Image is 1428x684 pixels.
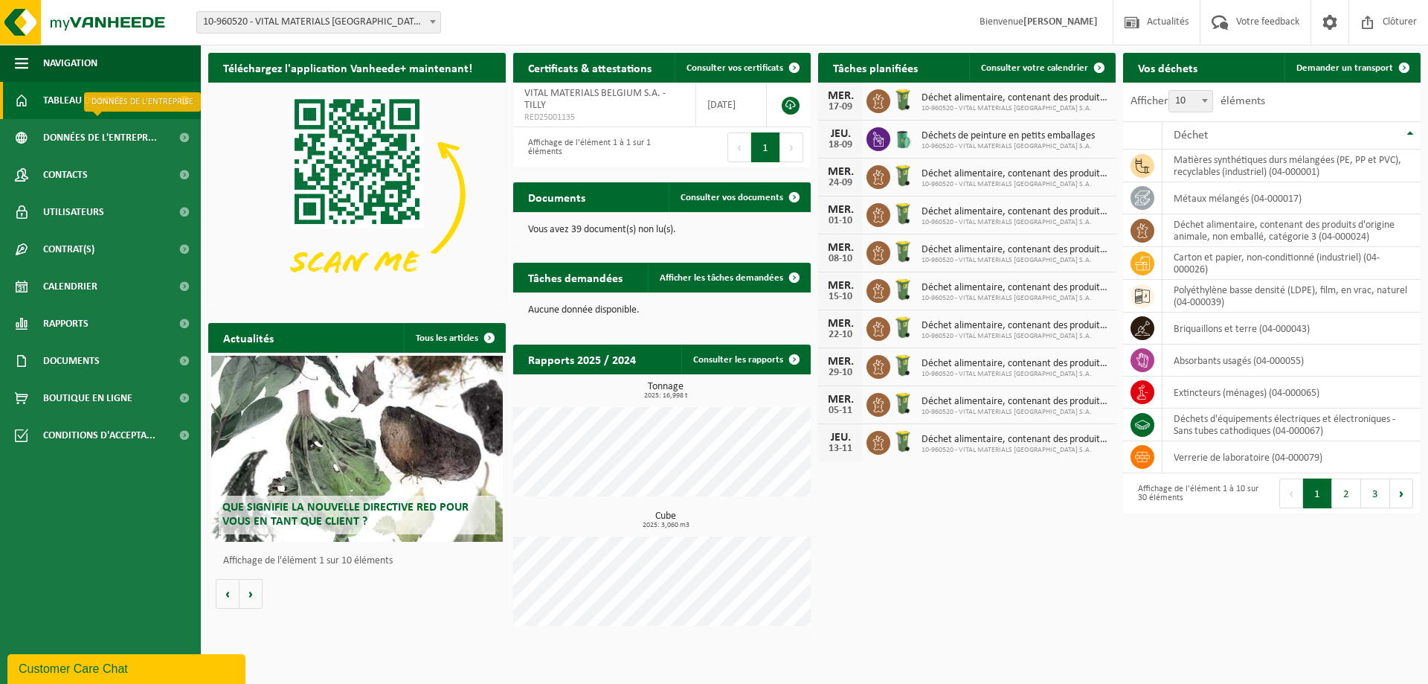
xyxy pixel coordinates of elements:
img: WB-0140-HPE-GN-50 [890,391,916,416]
span: Contrat(s) [43,231,94,268]
span: Demander un transport [1296,63,1393,73]
a: Consulter votre calendrier [969,53,1114,83]
img: WB-0140-HPE-GN-50 [890,277,916,302]
div: MER. [826,242,855,254]
span: 10-960520 - VITAL MATERIALS [GEOGRAPHIC_DATA] S.A. [922,294,1108,303]
span: Déchets de peinture en petits emballages [922,130,1095,142]
h2: Actualités [208,323,289,352]
img: WB-0140-HPE-GN-50 [890,429,916,454]
span: 10 [1168,90,1213,112]
span: Déchet alimentaire, contenant des produits d'origine animale, non emballé, catég... [922,320,1108,332]
td: absorbants usagés (04-000055) [1162,345,1421,377]
span: Afficher les tâches demandées [660,273,783,283]
td: matières synthétiques durs mélangées (PE, PP et PVC), recyclables (industriel) (04-000001) [1162,150,1421,182]
span: Déchet alimentaire, contenant des produits d'origine animale, non emballé, catég... [922,282,1108,294]
div: MER. [826,356,855,368]
span: Navigation [43,45,97,82]
div: Affichage de l'élément 1 à 10 sur 30 éléments [1130,477,1264,510]
h3: Cube [521,511,811,529]
button: 3 [1361,479,1390,508]
p: Aucune donnée disponible. [528,305,796,316]
button: Previous [1279,479,1303,508]
img: WB-0140-HPE-GN-50 [890,201,916,226]
img: WB-0140-HPE-GN-50 [890,163,916,188]
a: Consulter les rapports [681,345,809,374]
img: WB-0140-HPE-GN-50 [890,239,916,264]
td: extincteurs (ménages) (04-000065) [1162,377,1421,409]
button: Next [780,132,803,162]
a: Consulter vos documents [669,182,809,212]
span: Données de l'entrepr... [43,119,157,156]
button: 1 [751,132,780,162]
span: 10-960520 - VITAL MATERIALS [GEOGRAPHIC_DATA] S.A. [922,180,1108,189]
span: Conditions d'accepta... [43,417,155,454]
span: Que signifie la nouvelle directive RED pour vous en tant que client ? [222,502,469,528]
td: déchet alimentaire, contenant des produits d'origine animale, non emballé, catégorie 3 (04-000024) [1162,214,1421,247]
span: Consulter vos certificats [686,63,783,73]
span: 10-960520 - VITAL MATERIALS [GEOGRAPHIC_DATA] S.A. [922,256,1108,265]
div: MER. [826,204,855,216]
span: Déchet alimentaire, contenant des produits d'origine animale, non emballé, catég... [922,396,1108,408]
span: Tableau de bord [43,82,123,119]
span: Utilisateurs [43,194,104,231]
td: briquaillons et terre (04-000043) [1162,313,1421,345]
button: 1 [1303,479,1332,508]
div: Affichage de l'élément 1 à 1 sur 1 éléments [521,131,654,164]
span: Déchet alimentaire, contenant des produits d'origine animale, non emballé, catég... [922,92,1108,104]
span: Rapports [43,305,89,342]
span: Déchet alimentaire, contenant des produits d'origine animale, non emballé, catég... [922,358,1108,370]
img: Download de VHEPlus App [208,83,506,306]
div: MER. [826,318,855,330]
span: RED25001135 [524,112,684,124]
span: Déchet alimentaire, contenant des produits d'origine animale, non emballé, catég... [922,244,1108,256]
div: 22-10 [826,330,855,340]
span: Déchet alimentaire, contenant des produits d'origine animale, non emballé, catég... [922,206,1108,218]
div: 24-09 [826,178,855,188]
div: 17-09 [826,102,855,112]
span: Déchet alimentaire, contenant des produits d'origine animale, non emballé, catég... [922,168,1108,180]
div: 18-09 [826,140,855,150]
div: 29-10 [826,368,855,378]
td: [DATE] [696,83,767,127]
h2: Tâches demandées [513,263,637,292]
button: Next [1390,479,1413,508]
span: Consulter votre calendrier [981,63,1088,73]
div: MER. [826,90,855,102]
iframe: chat widget [7,651,248,684]
img: WB-0140-HPE-GN-50 [890,353,916,378]
div: 08-10 [826,254,855,264]
a: Demander un transport [1284,53,1419,83]
p: Affichage de l'élément 1 sur 10 éléments [223,556,498,566]
span: Consulter vos documents [681,193,783,202]
span: 10-960520 - VITAL MATERIALS BELGIUM S.A. - TILLY [197,12,440,33]
div: MER. [826,280,855,292]
td: carton et papier, non-conditionné (industriel) (04-000026) [1162,247,1421,280]
img: PB-OT-0200-MET-00-02 [890,125,916,150]
span: Calendrier [43,268,97,305]
span: 10-960520 - VITAL MATERIALS [GEOGRAPHIC_DATA] S.A. [922,332,1108,341]
a: Consulter vos certificats [675,53,809,83]
span: 10-960520 - VITAL MATERIALS [GEOGRAPHIC_DATA] S.A. [922,104,1108,113]
p: Vous avez 39 document(s) non lu(s). [528,225,796,235]
h2: Certificats & attestations [513,53,666,82]
img: WB-0140-HPE-GN-50 [890,315,916,340]
h2: Tâches planifiées [818,53,933,82]
label: Afficher éléments [1130,95,1265,107]
a: Que signifie la nouvelle directive RED pour vous en tant que client ? [211,356,503,542]
span: 10-960520 - VITAL MATERIALS [GEOGRAPHIC_DATA] S.A. [922,142,1095,151]
div: 05-11 [826,406,855,416]
span: Déchet alimentaire, contenant des produits d'origine animale, non emballé, catég... [922,434,1108,446]
span: 10-960520 - VITAL MATERIALS BELGIUM S.A. - TILLY [196,11,441,33]
div: JEU. [826,432,855,444]
h2: Vos déchets [1123,53,1212,82]
button: Vorige [216,579,239,609]
td: déchets d'équipements électriques et électroniques - Sans tubes cathodiques (04-000067) [1162,409,1421,441]
h2: Téléchargez l'application Vanheede+ maintenant! [208,53,487,82]
button: 2 [1332,479,1361,508]
a: Tous les articles [404,323,504,353]
span: 10 [1169,91,1212,112]
strong: [PERSON_NAME] [1023,16,1098,28]
h3: Tonnage [521,382,811,400]
span: Boutique en ligne [43,380,132,417]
